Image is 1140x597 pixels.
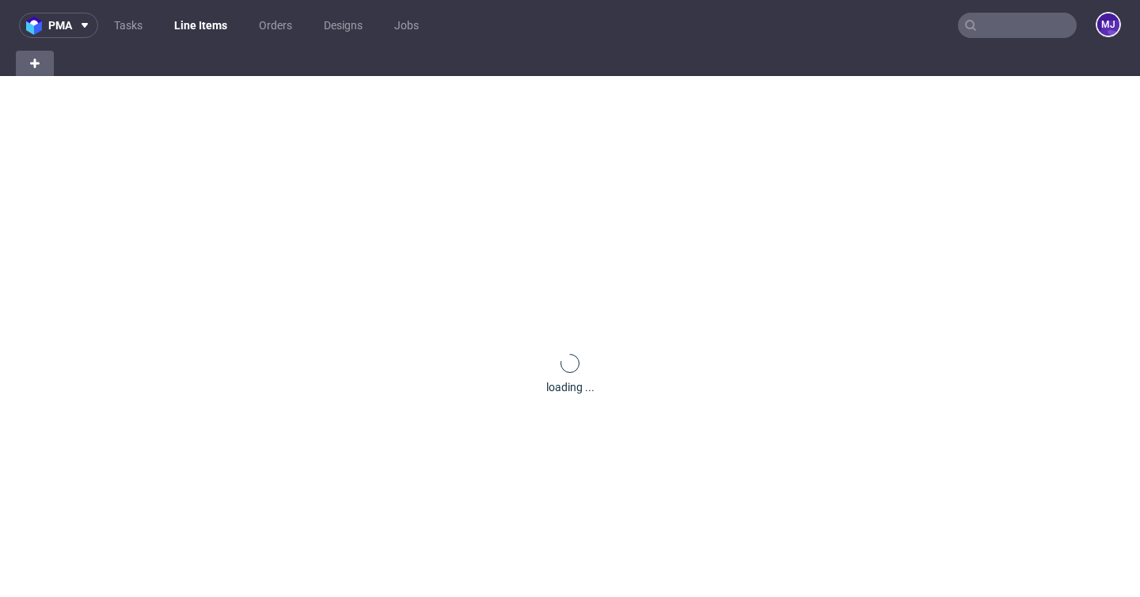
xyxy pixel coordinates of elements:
[249,13,302,38] a: Orders
[19,13,98,38] button: pma
[385,13,428,38] a: Jobs
[165,13,237,38] a: Line Items
[26,17,48,35] img: logo
[104,13,152,38] a: Tasks
[546,379,595,395] div: loading ...
[314,13,372,38] a: Designs
[48,20,72,31] span: pma
[1097,13,1119,36] figcaption: MJ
